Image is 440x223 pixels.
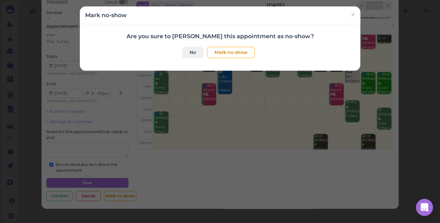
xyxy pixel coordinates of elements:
span: × [351,10,355,20]
h4: Are you sure to [PERSON_NAME] this appointment as no-show? [85,33,355,40]
h4: Mark no-show [85,12,127,19]
div: Open Intercom Messenger [416,199,433,216]
button: Mark no-show [207,47,255,58]
a: No [182,47,203,58]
